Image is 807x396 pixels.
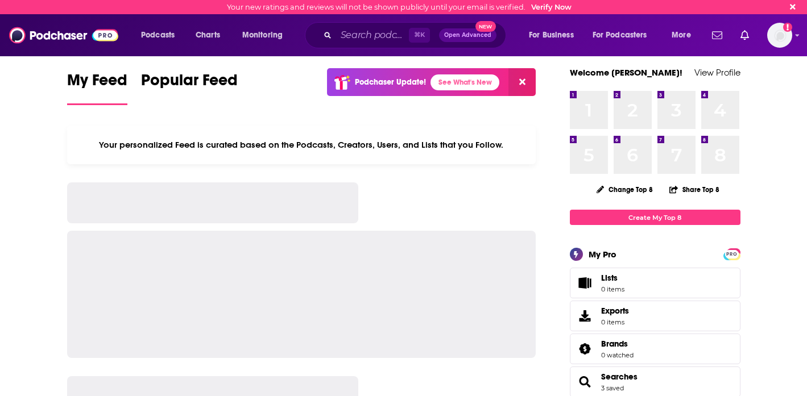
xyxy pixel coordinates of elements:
span: Logged in as atenbroek [767,23,792,48]
a: Brands [574,341,597,357]
div: Your new ratings and reviews will not be shown publicly until your email is verified. [227,3,572,11]
span: 0 items [601,285,624,293]
span: Lists [601,273,624,283]
span: ⌘ K [409,28,430,43]
span: More [672,27,691,43]
span: Podcasts [141,27,175,43]
svg: Email not verified [783,23,792,32]
a: Searches [601,372,638,382]
button: open menu [234,26,297,44]
a: See What's New [431,74,499,90]
button: open menu [664,26,705,44]
p: Podchaser Update! [355,77,426,87]
span: Exports [574,308,597,324]
span: Exports [601,306,629,316]
button: Show profile menu [767,23,792,48]
a: 0 watched [601,351,634,359]
img: Podchaser - Follow, Share and Rate Podcasts [9,24,118,46]
div: My Pro [589,249,616,260]
span: For Podcasters [593,27,647,43]
span: PRO [725,250,739,259]
a: Verify Now [531,3,572,11]
span: Brands [601,339,628,349]
span: Monitoring [242,27,283,43]
span: Charts [196,27,220,43]
button: Change Top 8 [590,182,660,197]
button: Share Top 8 [669,178,720,201]
a: Searches [574,374,597,390]
a: 3 saved [601,384,624,392]
img: User Profile [767,23,792,48]
button: open menu [133,26,189,44]
button: Open AdvancedNew [439,28,496,42]
input: Search podcasts, credits, & more... [336,26,409,44]
span: New [475,21,496,32]
a: Charts [188,26,227,44]
span: Brands [570,334,740,364]
button: open menu [585,26,664,44]
span: Lists [601,273,618,283]
a: Welcome [PERSON_NAME]! [570,67,682,78]
span: 0 items [601,318,629,326]
a: Exports [570,301,740,331]
div: Your personalized Feed is curated based on the Podcasts, Creators, Users, and Lists that you Follow. [67,126,536,164]
a: Show notifications dropdown [736,26,754,45]
a: My Feed [67,70,127,105]
a: Brands [601,339,634,349]
span: My Feed [67,70,127,97]
span: Open Advanced [444,32,491,38]
a: Show notifications dropdown [707,26,727,45]
span: Popular Feed [141,70,238,97]
button: open menu [521,26,588,44]
a: Popular Feed [141,70,238,105]
span: Lists [574,275,597,291]
a: PRO [725,249,739,258]
a: View Profile [694,67,740,78]
div: Search podcasts, credits, & more... [316,22,517,48]
span: For Business [529,27,574,43]
a: Lists [570,268,740,298]
a: Create My Top 8 [570,210,740,225]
